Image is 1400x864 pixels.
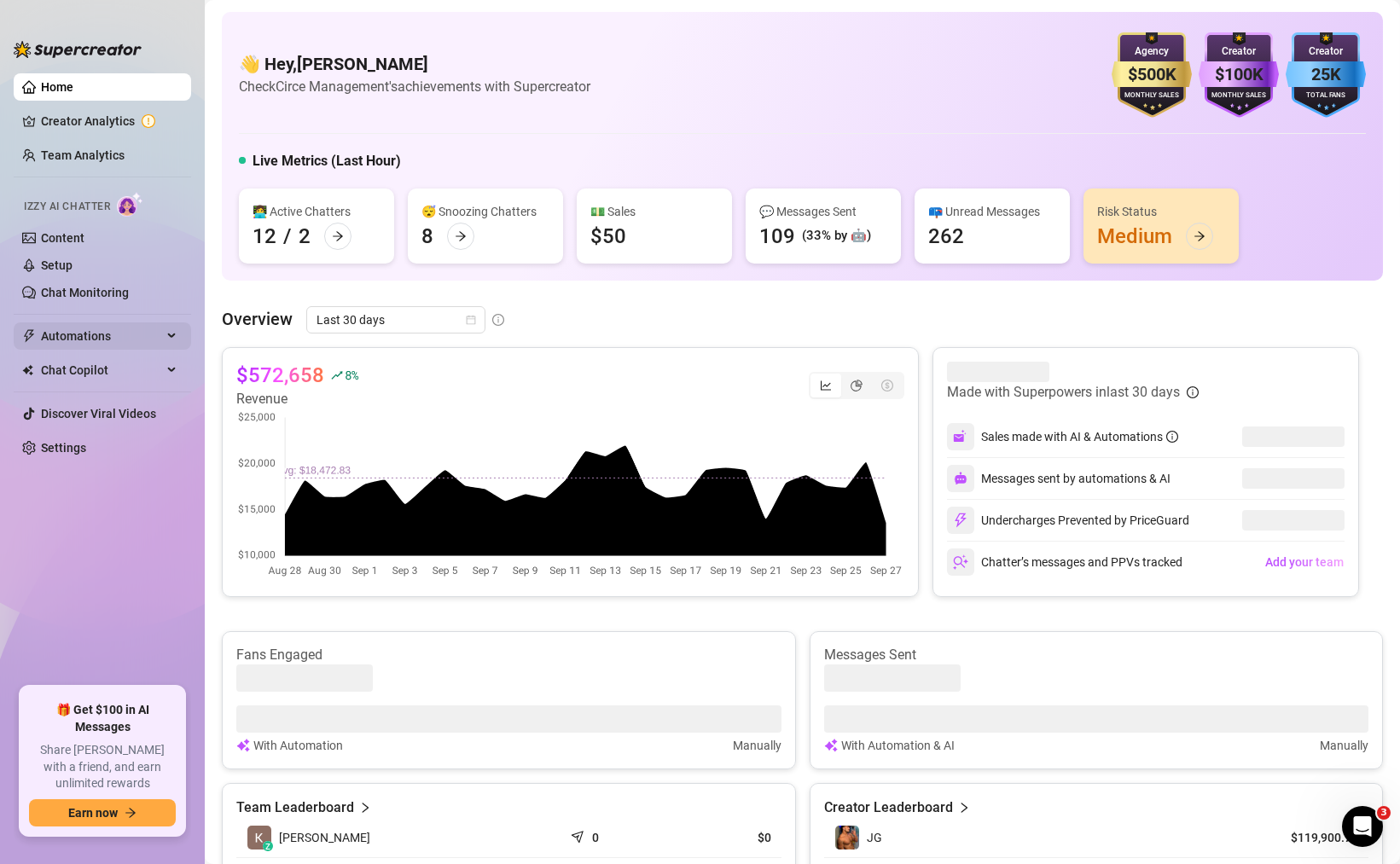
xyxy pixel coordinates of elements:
span: line-chart [820,380,832,391]
img: svg%3e [953,429,968,444]
div: Risk Status [1097,202,1225,221]
div: 12 [253,223,276,250]
span: info-circle [492,314,504,326]
iframe: Intercom live chat [1342,806,1383,847]
span: Izzy AI Chatter [24,199,110,215]
div: $100K [1199,61,1279,88]
span: send [571,826,588,844]
a: Home [41,80,73,94]
a: Discover Viral Videos [41,407,156,420]
img: logo-BBDzfeDw.svg [14,41,142,58]
img: AI Chatter [117,192,143,217]
div: Monthly Sales [1199,90,1279,101]
div: 👩‍💻 Active Chatters [253,202,380,221]
a: Content [41,231,84,245]
article: Manually [1320,736,1368,755]
span: 🎁 Get $100 in AI Messages [29,702,176,735]
article: Messages Sent [824,646,1369,664]
span: Last 30 days [317,307,475,333]
img: purple-badge-B9DA21FR.svg [1199,32,1279,118]
img: svg%3e [953,513,968,528]
div: Creator [1199,43,1279,60]
span: Earn now [68,806,118,820]
span: JG [867,831,882,844]
div: z [263,841,273,851]
img: Chat Copilot [22,364,33,376]
span: Share [PERSON_NAME] with a friend, and earn unlimited rewards [29,742,176,792]
span: info-circle [1187,386,1199,398]
div: 8 [421,223,433,250]
img: JG [835,826,859,850]
div: 2 [299,223,311,250]
article: Revenue [236,389,357,409]
a: Settings [41,441,86,455]
article: Overview [222,306,293,332]
article: Made with Superpowers in last 30 days [947,382,1180,403]
div: segmented control [809,372,904,399]
button: Add your team [1264,548,1345,576]
div: Chatter’s messages and PPVs tracked [947,548,1182,576]
button: Earn nowarrow-right [29,799,176,826]
span: pie-chart [851,380,863,391]
div: 💵 Sales [590,202,718,221]
span: arrow-right [125,807,137,819]
span: arrow-right [332,230,344,242]
a: Team Analytics [41,148,125,162]
article: 0 [592,829,599,846]
span: Automations [41,322,162,350]
span: Add your team [1265,555,1344,569]
span: info-circle [1166,431,1178,443]
span: [PERSON_NAME] [279,828,370,847]
img: svg%3e [236,736,250,755]
article: Team Leaderboard [236,797,354,818]
span: thunderbolt [22,329,36,343]
div: 109 [759,223,795,250]
span: Chat Copilot [41,357,162,384]
div: 😴 Snoozing Chatters [421,202,549,221]
a: Chat Monitoring [41,286,129,299]
div: Undercharges Prevented by PriceGuard [947,507,1189,534]
div: 25K [1286,61,1366,88]
article: $119,900.79 [1281,829,1358,846]
article: $572,658 [236,362,324,389]
div: 📪 Unread Messages [928,202,1056,221]
article: Manually [733,736,781,755]
article: With Automation & AI [841,736,955,755]
div: 💬 Messages Sent [759,202,887,221]
img: svg%3e [954,472,967,485]
span: right [359,797,371,818]
img: gold-badge-CigiZidd.svg [1112,32,1192,118]
span: arrow-right [1194,230,1205,242]
a: Creator Analytics exclamation-circle [41,107,177,135]
h4: 👋 Hey, [PERSON_NAME] [239,52,590,76]
img: blue-badge-DgoSNQY1.svg [1286,32,1366,118]
article: Creator Leaderboard [824,797,953,818]
span: arrow-right [455,230,467,242]
div: $500K [1112,61,1192,88]
span: 8 % [345,367,357,383]
a: Setup [41,258,73,272]
div: Creator [1286,43,1366,60]
img: svg%3e [953,554,968,570]
span: 3 [1377,806,1391,820]
span: dollar-circle [881,380,893,391]
article: Fans Engaged [236,646,781,664]
span: rise [331,369,343,381]
div: 262 [928,223,964,250]
h5: Live Metrics (Last Hour) [253,151,401,171]
span: calendar [466,315,476,325]
div: (33% by 🤖) [802,226,871,246]
div: Agency [1112,43,1192,60]
article: Check Circe Management's achievements with Supercreator [239,76,590,97]
img: Ken Sy [247,826,271,850]
div: Total Fans [1286,90,1366,101]
div: Messages sent by automations & AI [947,465,1171,492]
article: $0 [683,829,771,846]
span: right [958,797,970,818]
img: svg%3e [824,736,838,755]
div: Sales made with AI & Automations [981,427,1178,446]
div: $50 [590,223,626,250]
div: Monthly Sales [1112,90,1192,101]
article: With Automation [253,736,343,755]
